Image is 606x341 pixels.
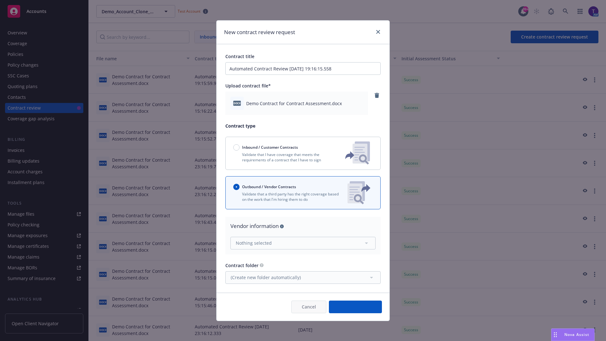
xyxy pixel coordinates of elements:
span: docx [233,101,241,105]
div: Vendor information [230,222,376,230]
span: Contract folder [225,262,258,268]
span: Contract title [225,53,254,59]
p: Validate that a third party has the right coverage based on the work that I'm hiring them to do [233,191,342,202]
span: Cancel [302,304,316,310]
button: (Create new folder automatically) [225,271,381,284]
input: Outbound / Vendor Contracts [233,184,240,190]
span: Outbound / Vendor Contracts [242,184,296,189]
button: Nothing selected [230,237,376,249]
span: Upload contract file* [225,83,271,89]
span: Nova Assist [564,332,589,337]
input: Enter a title for this contract [225,62,381,75]
span: (Create new folder automatically) [231,274,301,281]
span: Inbound / Customer Contracts [242,145,298,150]
button: Outbound / Vendor ContractsValidate that a third party has the right coverage based on the work t... [225,176,381,209]
input: Inbound / Customer Contracts [233,144,240,151]
p: Contract type [225,123,381,129]
a: remove [373,92,381,99]
h1: New contract review request [224,28,295,36]
button: Nova Assist [551,328,595,341]
span: Create request [339,304,371,310]
a: close [374,28,382,36]
button: Cancel [291,301,326,313]
span: Nothing selected [236,240,272,246]
p: Validate that I have coverage that meets the requirements of a contract that I have to sign [233,152,335,163]
button: Create request [329,301,382,313]
div: Drag to move [551,329,559,341]
span: Demo Contract for Contract Assessment.docx [246,100,342,107]
button: Inbound / Customer ContractsValidate that I have coverage that meets the requirements of a contra... [225,137,381,170]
